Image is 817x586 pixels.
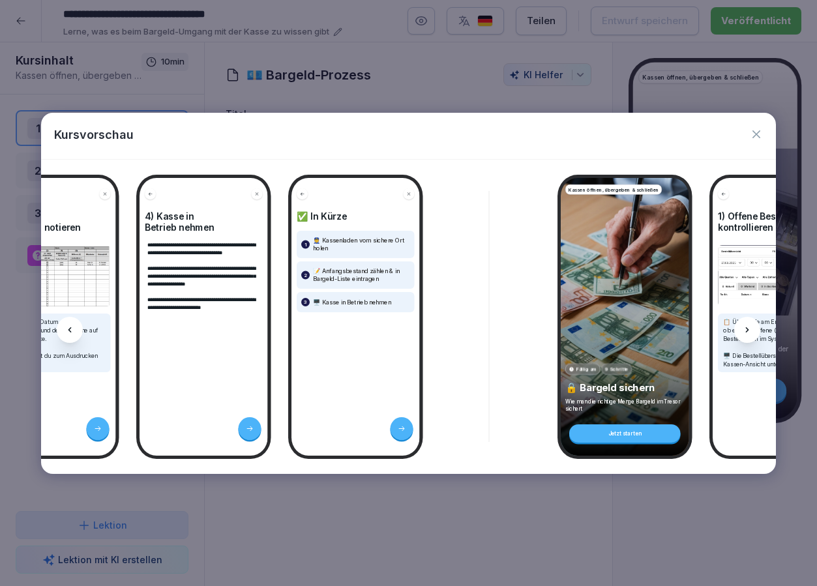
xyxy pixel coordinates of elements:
[305,241,306,248] p: 1
[568,186,659,193] p: Kassen öffnen, übergeben & schließen
[569,424,681,443] div: Jetzt starten
[565,381,685,394] p: 🔒 Bargeld sichern
[145,211,263,233] h4: 4) Kasse in Betrieb nehmen
[576,366,597,373] p: Fällig am
[313,237,410,252] p: 👮 Kassenladen vom sichere Ort holen
[313,267,410,283] p: 📝 Anfangsbestand zählen & in Bargeld-Liste eintragen
[313,298,391,306] p: 🖥️ Kasse in Betrieb nehmen
[54,126,134,143] p: Kursvorschau
[304,271,307,279] p: 2
[565,398,685,412] p: Wie man die richtige Menge Bargeld im Tresor sichert
[304,298,307,306] p: 3
[297,211,415,222] h4: ✅ In Kürze
[605,366,629,373] p: 9 Schritte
